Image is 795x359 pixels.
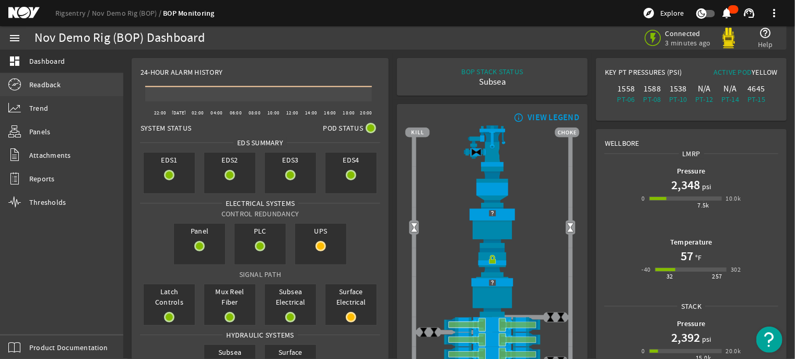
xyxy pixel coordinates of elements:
text: 04:00 [211,110,223,116]
img: LowerAnnular.png [405,277,579,318]
text: 06:00 [230,110,242,116]
img: UpperAnnular.png [405,207,579,248]
span: Stack [677,301,705,311]
span: Mux Reel Fiber [204,284,255,309]
span: Panels [29,126,51,137]
img: FlexJoint.png [405,167,579,207]
div: 1558 [615,84,637,94]
div: PT-08 [641,94,663,105]
img: Unknown.png [405,207,579,219]
a: Nov Demo Rig (BOP) [92,8,163,18]
span: Yellow [752,67,778,77]
div: -40 [642,264,651,275]
span: Subsea Electrical [265,284,316,309]
div: VIEW LEGEND [528,112,579,123]
a: BOP Monitoring [163,8,215,18]
text: 14:00 [305,110,317,116]
div: PT-14 [719,94,741,105]
span: EDS3 [265,153,316,167]
text: 10:00 [267,110,279,116]
img: ValveClose.png [545,312,556,322]
div: 4645 [745,84,767,94]
mat-icon: dashboard [8,55,21,67]
span: EDS4 [325,153,377,167]
span: Trend [29,103,48,113]
span: Signal Path [239,270,282,279]
b: Pressure [677,319,706,329]
img: ShearRamOpen.png [405,317,579,332]
div: PT-12 [694,94,716,105]
text: 20:00 [360,110,372,116]
span: Panel [174,224,225,238]
span: UPS [295,224,346,238]
img: RiserConnectorLock.png [405,248,579,277]
div: 302 [731,264,741,275]
button: Explore [638,5,688,21]
span: Help [758,39,773,50]
div: 257 [712,271,722,282]
div: N/A [694,84,716,94]
div: BOP STACK STATUS [462,66,523,77]
button: Open Resource Center [756,327,782,353]
text: 18:00 [343,110,355,116]
div: 20.0k [726,346,741,356]
div: 1588 [641,84,663,94]
span: Hydraulic Systems [223,330,297,340]
text: 02:00 [192,110,204,116]
span: Dashboard [29,56,65,66]
div: Key PT Pressures (PSI) [605,67,692,82]
span: Thresholds [29,197,66,207]
div: Wellbore [597,130,786,148]
img: Unknown.png [405,277,579,288]
div: Subsea [462,77,523,87]
mat-icon: info_outline [511,113,524,122]
img: Valve2Close.png [471,147,482,157]
img: ShearRamOpen.png [405,332,579,347]
div: PT-10 [668,94,689,105]
button: more_vert [762,1,787,26]
span: Product Documentation [29,342,108,353]
span: Control Redundancy [221,209,299,218]
b: Pressure [677,166,706,176]
span: 3 minutes ago [665,38,711,48]
text: 12:00 [286,110,298,116]
div: Nov Demo Rig (BOP) Dashboard [34,33,205,43]
img: ValveClose.png [429,327,439,338]
span: 24-Hour Alarm History [141,67,223,77]
div: 0 [642,193,645,204]
span: psi [700,334,711,344]
span: EDS2 [204,153,255,167]
span: Connected [665,29,711,38]
img: RiserAdapter.png [405,125,579,167]
span: Pod Status [323,123,364,133]
div: 10.0k [726,193,741,204]
text: 16:00 [324,110,336,116]
span: Explore [660,8,684,18]
span: EDS SUMMARY [233,137,287,148]
text: 22:00 [154,110,166,116]
span: EDS1 [144,153,195,167]
span: Active Pod [714,67,752,77]
span: psi [700,181,711,192]
text: 08:00 [249,110,261,116]
div: PT-15 [745,94,767,105]
img: Valve2Open.png [409,222,419,233]
span: Reports [29,173,55,184]
div: N/A [719,84,741,94]
h1: 2,348 [671,177,700,193]
span: Surface Electrical [325,284,377,309]
span: Attachments [29,150,71,160]
b: Temperature [670,237,712,247]
h1: 57 [681,248,693,264]
span: System Status [141,123,191,133]
mat-icon: notifications [721,7,733,19]
img: ValveClose.png [556,312,566,322]
span: °F [693,252,702,263]
span: Readback [29,79,61,90]
span: LMRP [679,148,704,159]
img: Yellowpod.svg [718,28,739,49]
span: Latch Controls [144,284,195,309]
span: PLC [235,224,286,238]
div: 32 [667,271,673,282]
span: Electrical Systems [222,198,299,209]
